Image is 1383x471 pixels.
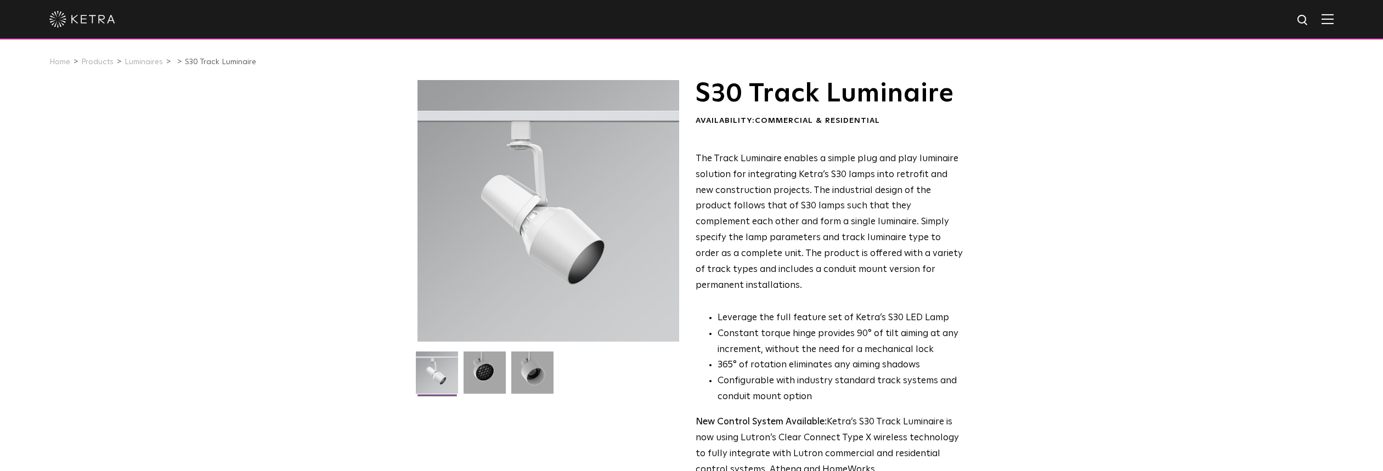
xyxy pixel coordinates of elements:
[416,351,458,402] img: S30-Track-Luminaire-2021-Web-Square
[511,351,554,402] img: 9e3d97bd0cf938513d6e
[81,58,114,66] a: Products
[718,373,963,405] li: Configurable with industry standard track systems and conduit mount option
[718,326,963,358] li: Constant torque hinge provides 90° of tilt aiming at any increment, without the need for a mechan...
[718,357,963,373] li: 365° of rotation eliminates any aiming shadows
[125,58,163,66] a: Luminaires
[49,11,115,27] img: ketra-logo-2019-white
[696,417,827,427] strong: New Control System Available:
[696,154,963,290] span: The Track Luminaire enables a simple plug and play luminaire solution for integrating Ketra’s S30...
[185,58,256,66] a: S30 Track Luminaire
[1296,14,1310,27] img: search icon
[755,117,880,124] span: Commercial & Residential
[696,116,963,127] div: Availability:
[1322,14,1334,24] img: Hamburger%20Nav.svg
[49,58,70,66] a: Home
[696,80,963,107] h1: S30 Track Luminaire
[718,310,963,326] li: Leverage the full feature set of Ketra’s S30 LED Lamp
[464,351,506,402] img: 3b1b0dc7630e9da69e6b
